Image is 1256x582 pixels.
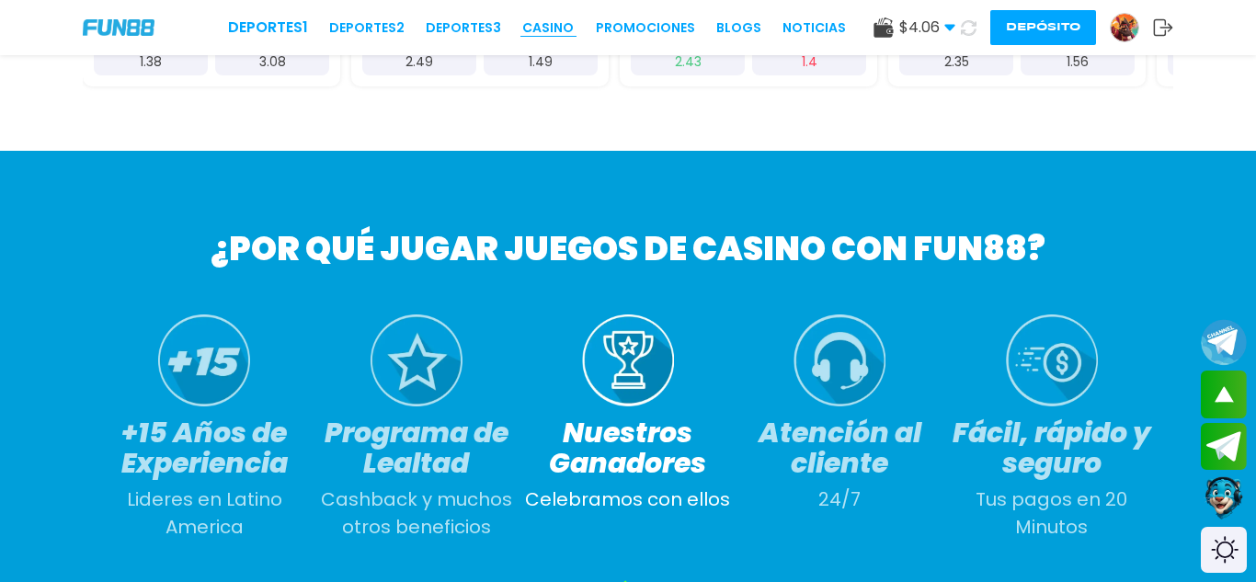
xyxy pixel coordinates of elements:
[1201,371,1247,418] button: scroll up
[582,314,674,406] img: Nuestros Ganadores
[1067,52,1089,72] p: 1.56
[522,417,734,478] h3: Nuestros Ganadores
[1201,474,1247,522] button: Contact customer service
[228,17,308,39] a: Deportes1
[716,18,761,38] a: BLOGS
[83,19,154,35] img: Company Logo
[818,485,861,513] p: 24/7
[782,18,846,38] a: NOTICIAS
[310,485,521,541] p: Cashback y muchos otros beneficios
[944,52,969,72] p: 2.35
[1201,318,1247,366] button: Join telegram channel
[329,18,405,38] a: Deportes2
[140,52,162,72] p: 1.38
[426,18,501,38] a: Deportes3
[522,18,574,38] a: CASINO
[98,417,310,478] h3: +15 Años de Experiencia
[802,52,817,72] p: 1.4
[371,314,462,406] img: Programa de Lealtad
[525,485,730,513] p: Celebramos con ellos
[899,17,955,39] span: $ 4.06
[405,52,433,72] p: 2.49
[1201,527,1247,573] div: Switch theme
[1006,314,1098,406] img: Fácil, rápido y seguro
[596,18,695,38] a: Promociones
[1111,14,1138,41] img: Avatar
[158,314,250,406] img: +15 Años de Experiencia
[675,52,702,72] p: 2.43
[794,314,885,406] img: Atención al cliente
[310,417,521,478] h3: Programa de Lealtad
[946,417,1158,478] h3: Fácil, rápido y seguro
[529,52,553,72] p: 1.49
[259,52,286,72] p: 3.08
[990,10,1096,45] button: Depósito
[98,485,310,541] p: Lideres en Latino America
[734,417,945,478] h3: Atención al cliente
[1201,423,1247,471] button: Join telegram
[946,485,1158,541] p: Tus pagos en 20 Minutos
[1110,13,1153,42] a: Avatar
